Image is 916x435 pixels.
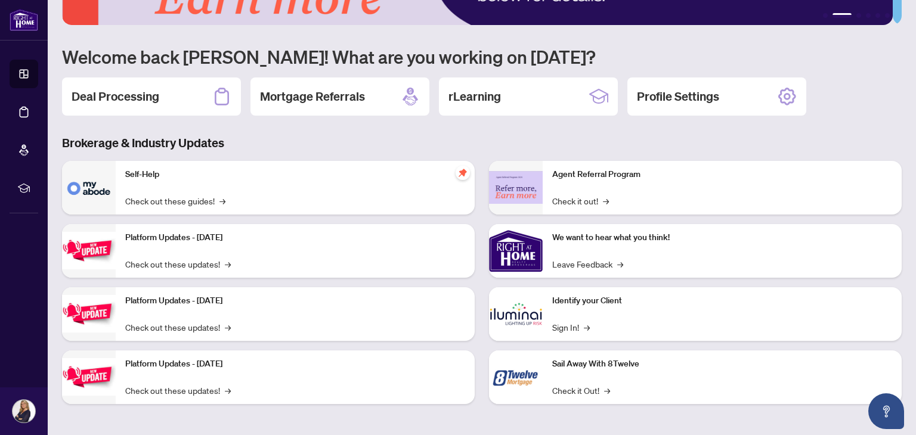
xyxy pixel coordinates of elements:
h2: Profile Settings [637,88,719,105]
a: Check out these guides!→ [125,194,225,207]
p: Identify your Client [552,294,892,307]
span: → [617,257,623,271]
h2: rLearning [448,88,501,105]
p: We want to hear what you think! [552,231,892,244]
p: Self-Help [125,168,465,181]
span: → [604,384,610,397]
span: → [219,194,225,207]
button: 1 [823,13,828,18]
span: → [603,194,609,207]
img: logo [10,9,38,31]
a: Sign In!→ [552,321,590,334]
span: → [225,321,231,334]
h1: Welcome back [PERSON_NAME]! What are you working on [DATE]? [62,45,902,68]
a: Check out these updates!→ [125,257,231,271]
p: Sail Away With 8Twelve [552,358,892,371]
button: Open asap [868,393,904,429]
a: Check out these updates!→ [125,321,231,334]
img: Platform Updates - July 8, 2025 [62,295,116,333]
img: Platform Updates - June 23, 2025 [62,358,116,396]
img: Identify your Client [489,287,543,341]
h2: Deal Processing [72,88,159,105]
p: Platform Updates - [DATE] [125,231,465,244]
img: Self-Help [62,161,116,215]
p: Platform Updates - [DATE] [125,358,465,371]
p: Agent Referral Program [552,168,892,181]
button: 6 [885,13,890,18]
button: 4 [866,13,871,18]
p: Platform Updates - [DATE] [125,294,465,307]
a: Check it out!→ [552,194,609,207]
img: Sail Away With 8Twelve [489,350,543,404]
img: Agent Referral Program [489,171,543,204]
span: pushpin [456,166,470,180]
img: Profile Icon [13,400,35,422]
span: → [584,321,590,334]
span: → [225,257,231,271]
h3: Brokerage & Industry Updates [62,135,902,151]
button: 5 [875,13,880,18]
a: Leave Feedback→ [552,257,623,271]
a: Check out these updates!→ [125,384,231,397]
img: Platform Updates - July 21, 2025 [62,232,116,269]
span: → [225,384,231,397]
h2: Mortgage Referrals [260,88,365,105]
a: Check it Out!→ [552,384,610,397]
button: 3 [856,13,861,18]
button: 2 [833,13,852,18]
img: We want to hear what you think! [489,224,543,278]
